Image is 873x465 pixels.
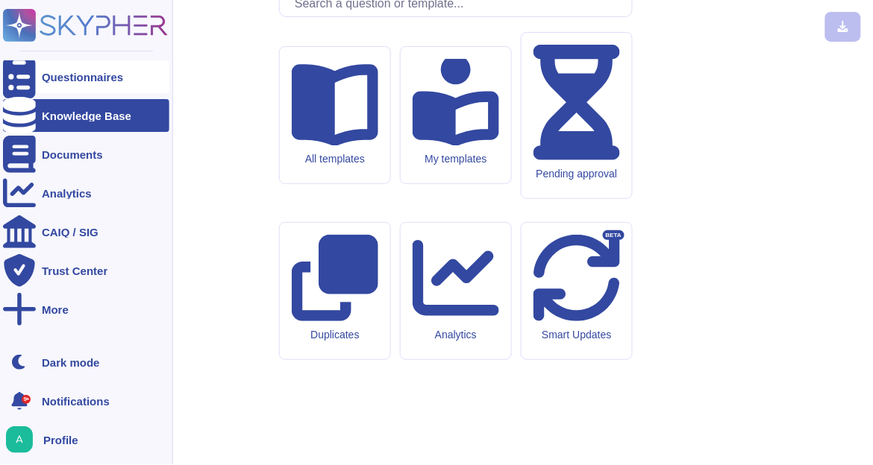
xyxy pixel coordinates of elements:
[22,395,31,404] div: 9+
[3,99,169,132] a: Knowledge Base
[3,254,169,287] a: Trust Center
[413,329,499,341] div: Analytics
[42,396,110,407] span: Notifications
[533,168,620,180] div: Pending approval
[42,149,103,160] div: Documents
[42,72,123,83] div: Questionnaires
[42,304,69,315] div: More
[3,423,43,456] button: user
[42,265,107,276] div: Trust Center
[42,227,98,238] div: CAIQ / SIG
[42,110,131,121] div: Knowledge Base
[533,329,620,341] div: Smart Updates
[42,357,100,368] div: Dark mode
[292,153,378,165] div: All templates
[6,426,33,453] img: user
[42,188,92,199] div: Analytics
[3,138,169,171] a: Documents
[3,177,169,209] a: Analytics
[413,153,499,165] div: My templates
[3,60,169,93] a: Questionnaires
[3,215,169,248] a: CAIQ / SIG
[603,230,625,241] div: BETA
[292,329,378,341] div: Duplicates
[43,434,78,446] span: Profile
